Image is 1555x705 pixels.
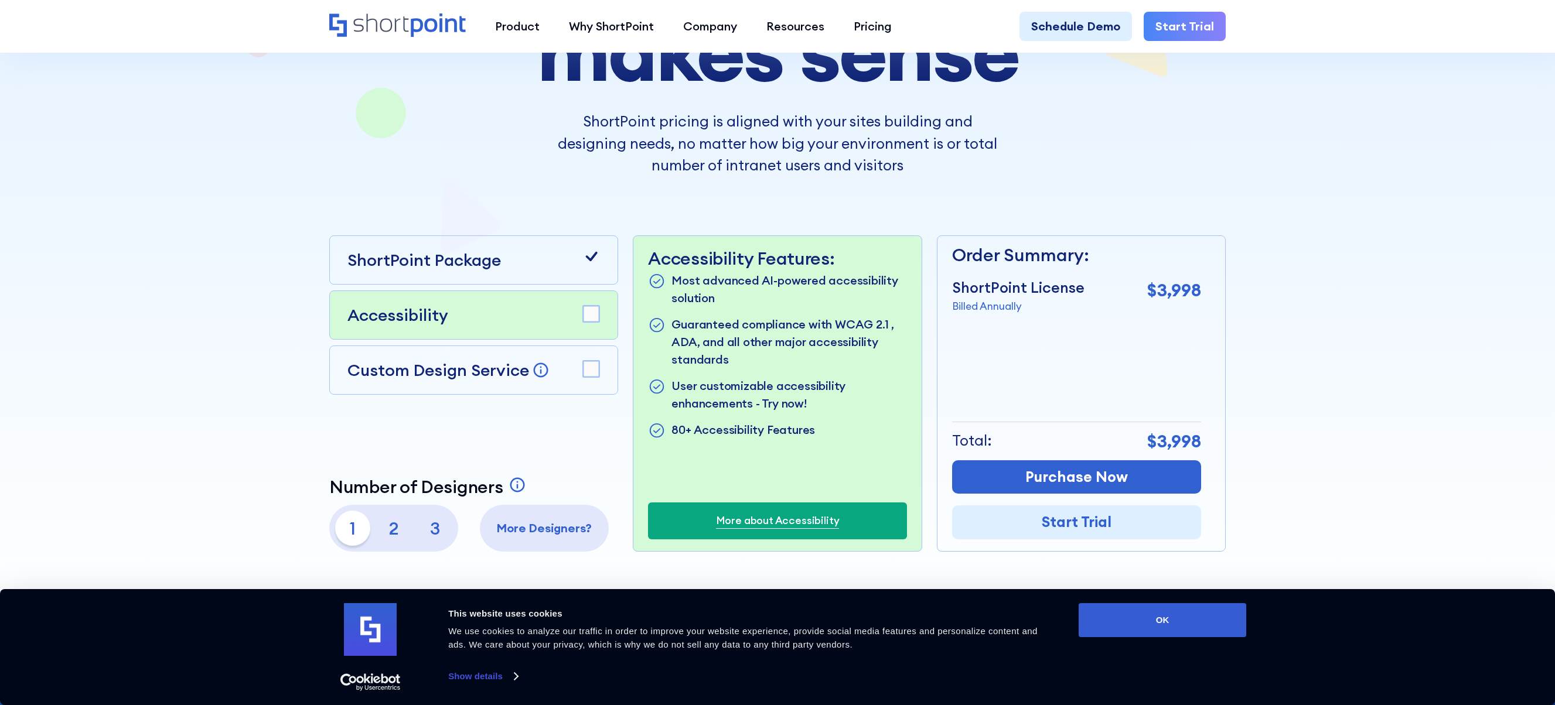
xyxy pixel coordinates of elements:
[347,360,529,381] p: Custom Design Service
[854,18,892,35] div: Pricing
[344,603,397,656] img: logo
[952,277,1085,299] p: ShortPoint License
[952,242,1201,268] p: Order Summary:
[671,421,815,440] p: 80+ Accessibility Features
[952,430,992,452] p: Total:
[486,519,603,537] p: More Designers?
[417,511,452,546] p: 3
[347,303,448,327] p: Accessibility
[839,12,906,41] a: Pricing
[495,18,540,35] div: Product
[1019,12,1132,41] a: Schedule Demo
[1147,277,1201,303] p: $3,998
[329,13,466,39] a: Home
[319,673,422,691] a: Usercentrics Cookiebot - opens in a new window
[335,511,370,546] p: 1
[329,476,503,497] p: Number of Designers
[558,111,997,177] p: ShortPoint pricing is aligned with your sites building and designing needs, no matter how big you...
[448,668,517,685] a: Show details
[952,505,1201,539] a: Start Trial
[347,248,501,272] p: ShortPoint Package
[329,476,529,497] a: Number of Designers
[1144,12,1226,41] a: Start Trial
[480,12,554,41] a: Product
[766,18,824,35] div: Resources
[671,377,906,412] p: User customizable accessibility enhancements - Try now!
[752,12,839,41] a: Resources
[448,626,1038,649] span: We use cookies to analyze our traffic in order to improve your website experience, provide social...
[683,18,737,35] div: Company
[952,299,1085,314] p: Billed Annually
[671,272,906,307] p: Most advanced AI-powered accessibility solution
[952,460,1201,494] a: Purchase Now
[448,607,1052,621] div: This website uses cookies
[716,513,840,528] a: More about Accessibility
[569,18,654,35] div: Why ShortPoint
[554,12,669,41] a: Why ShortPoint
[669,12,752,41] a: Company
[671,316,906,368] p: Guaranteed compliance with WCAG 2.1 , ADA, and all other major accessibility standards
[1079,603,1246,637] button: OK
[648,248,906,269] p: Accessibility Features:
[1147,428,1201,454] p: $3,998
[376,511,411,546] p: 2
